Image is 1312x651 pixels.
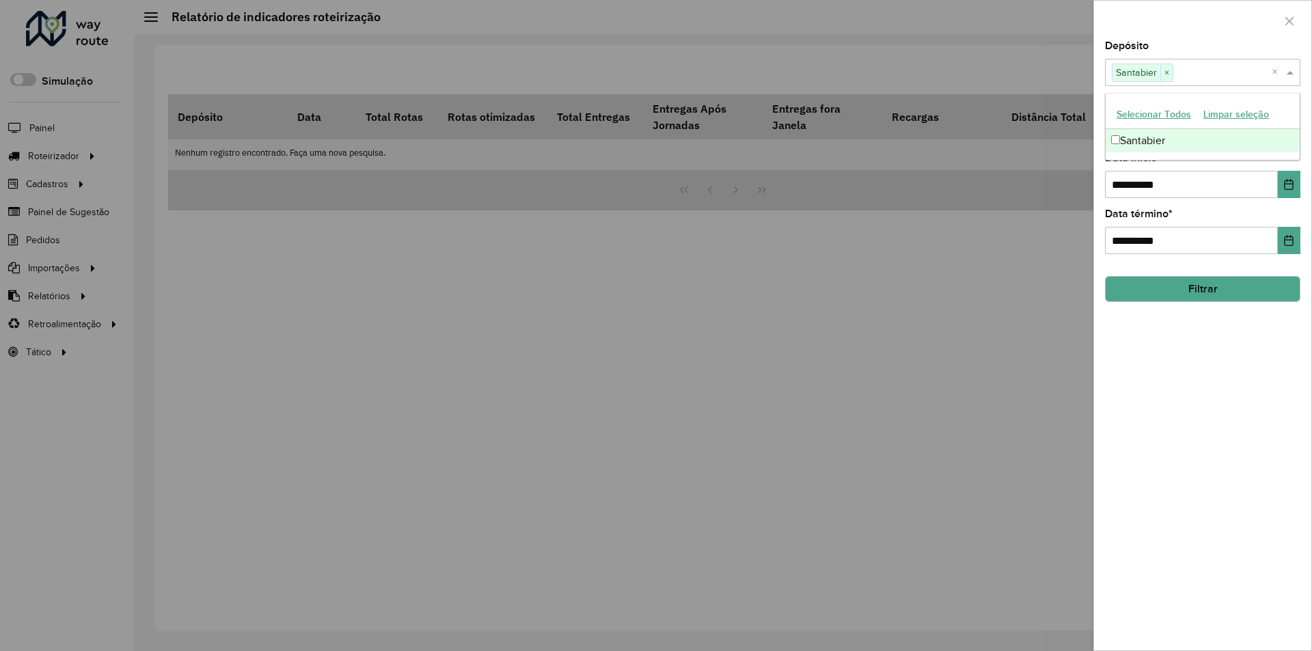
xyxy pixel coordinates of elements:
[1105,93,1300,161] ng-dropdown-panel: Options list
[1160,65,1173,81] span: ×
[1105,206,1173,222] label: Data término
[1112,64,1160,81] span: Santabier
[1272,64,1283,81] span: Clear all
[1197,104,1275,125] button: Limpar seleção
[1105,276,1300,302] button: Filtrar
[1278,171,1300,198] button: Choose Date
[1106,129,1300,152] div: Santabier
[1105,38,1149,54] label: Depósito
[1110,104,1197,125] button: Selecionar Todos
[1278,227,1300,254] button: Choose Date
